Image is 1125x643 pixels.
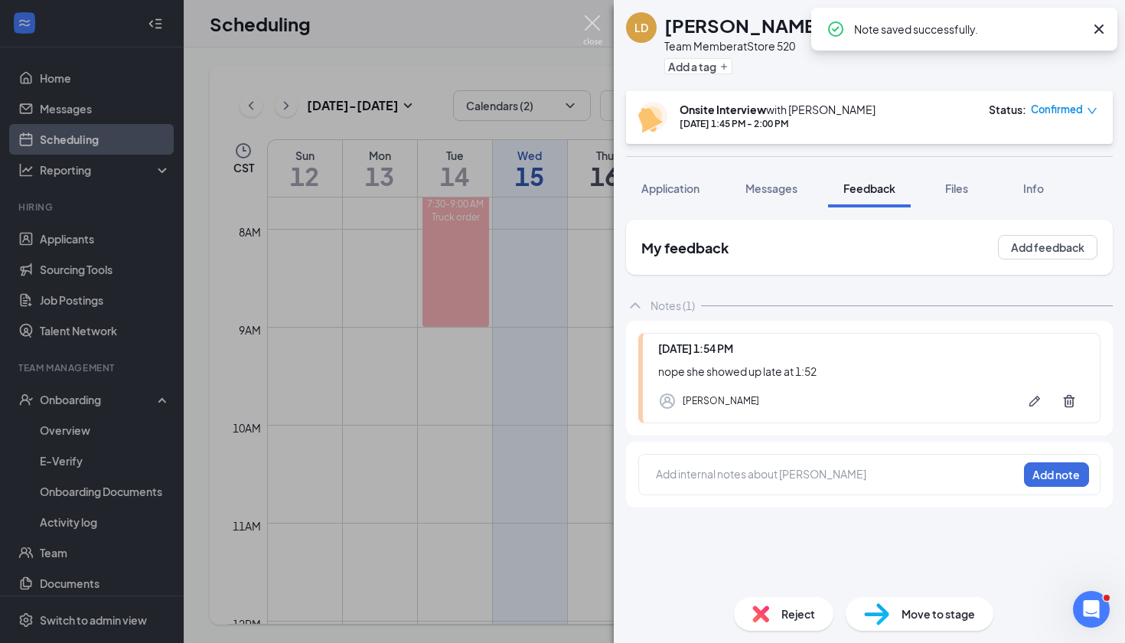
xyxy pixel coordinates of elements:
b: Onsite Interview [680,103,766,116]
button: Trash [1054,386,1084,416]
span: Confirmed [1031,102,1083,117]
svg: ChevronUp [626,296,644,315]
svg: Pen [1027,393,1042,409]
h2: My feedback [641,238,729,257]
button: PlusAdd a tag [664,58,732,74]
div: LD [634,20,648,35]
svg: Cross [1090,20,1108,38]
span: down [1087,106,1097,116]
iframe: Intercom live chat [1073,591,1110,628]
div: Status : [989,102,1026,117]
div: [PERSON_NAME] [683,393,759,409]
span: Files [945,181,968,195]
span: Feedback [843,181,895,195]
div: nope she showed up late at 1:52 [658,363,1084,380]
div: Notes (1) [651,298,695,313]
span: Info [1023,181,1044,195]
span: Application [641,181,699,195]
div: [DATE] 1:45 PM - 2:00 PM [680,117,876,130]
div: Note saved successfully. [854,20,1084,38]
span: [DATE] 1:54 PM [658,341,733,355]
button: Add feedback [998,235,1097,259]
svg: CheckmarkCircle [827,20,845,38]
span: Move to stage [902,605,975,622]
svg: Profile [658,392,677,410]
svg: Trash [1061,393,1077,409]
h1: [PERSON_NAME] [664,12,823,38]
span: Reject [781,605,815,622]
button: Add note [1024,462,1089,487]
div: Team Member at Store 520 [664,38,823,54]
span: Messages [745,181,797,195]
svg: Plus [719,62,729,71]
div: with [PERSON_NAME] [680,102,876,117]
button: Pen [1019,386,1050,416]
